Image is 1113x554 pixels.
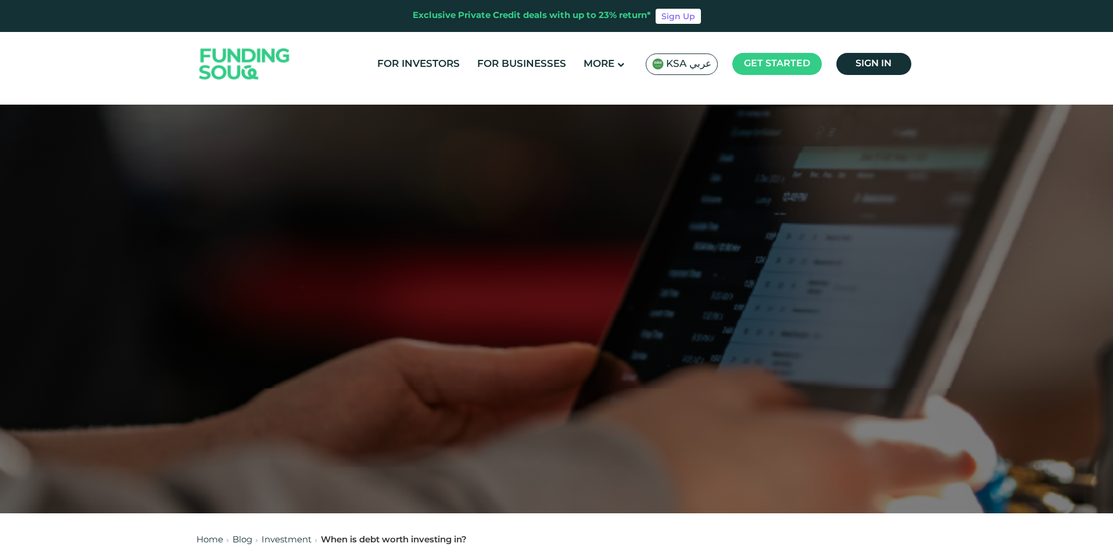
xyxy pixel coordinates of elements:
[188,35,302,94] img: Logo
[652,58,664,70] img: SA Flag
[262,536,312,544] a: Investment
[321,534,467,547] div: When is debt worth investing in?
[413,9,651,23] div: Exclusive Private Credit deals with up to 23% return*
[744,59,810,68] span: Get started
[856,59,892,68] span: Sign in
[836,53,911,75] a: Sign in
[196,536,223,544] a: Home
[474,55,569,74] a: For Businesses
[584,59,614,69] span: More
[656,9,701,24] a: Sign Up
[374,55,463,74] a: For Investors
[666,58,711,71] span: KSA عربي
[232,536,252,544] a: Blog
